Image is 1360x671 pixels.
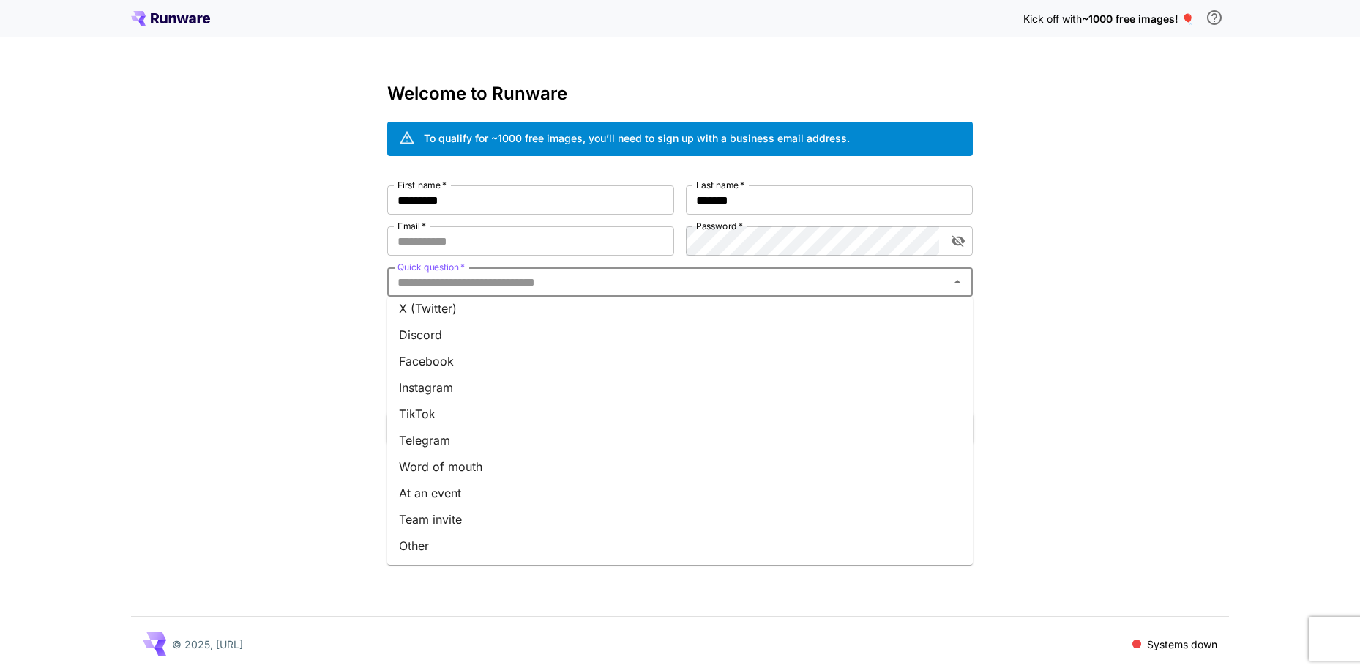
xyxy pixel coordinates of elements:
[1082,12,1194,25] span: ~1000 free images! 🎈
[424,130,850,146] div: To qualify for ~1000 free images, you’ll need to sign up with a business email address.
[387,348,973,374] li: Facebook
[696,220,743,232] label: Password
[1147,637,1217,652] p: Systems down
[387,506,973,533] li: Team invite
[387,480,973,506] li: At an event
[387,374,973,401] li: Instagram
[387,533,973,559] li: Other
[1023,12,1082,25] span: Kick off with
[387,322,973,348] li: Discord
[397,220,426,232] label: Email
[387,84,973,104] h3: Welcome to Runware
[696,179,744,191] label: Last name
[387,295,973,322] li: X (Twitter)
[387,453,973,480] li: Word of mouth
[397,179,447,191] label: First name
[945,228,971,254] button: toggle password visibility
[1200,3,1229,32] button: In order to qualify for free credit, you need to sign up with a business email address and click ...
[947,272,968,292] button: Close
[172,637,243,652] p: © 2025, [URL]
[397,261,465,273] label: Quick question
[387,401,973,427] li: TikTok
[387,427,973,453] li: Telegram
